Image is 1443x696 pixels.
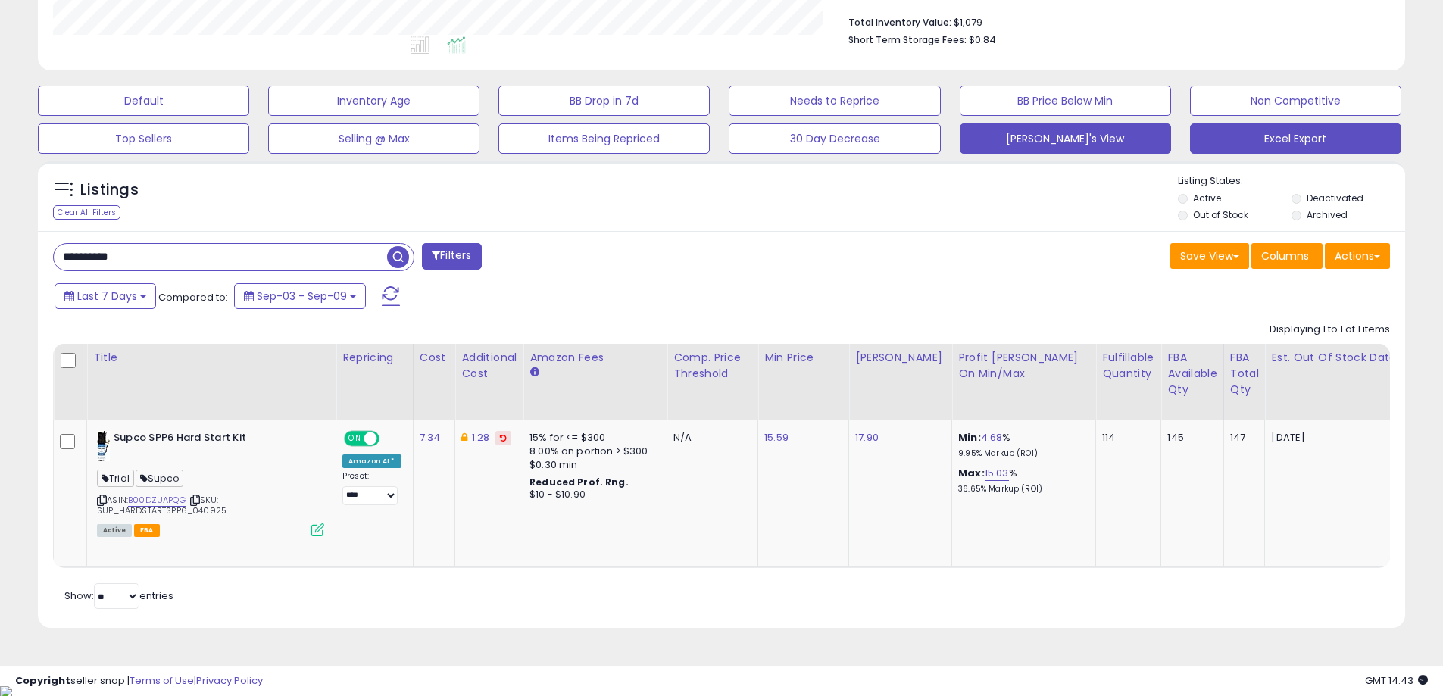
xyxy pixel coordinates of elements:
button: Excel Export [1190,123,1401,154]
button: Save View [1170,243,1249,269]
div: 114 [1102,431,1149,445]
span: Supco [136,470,183,487]
a: 15.03 [985,466,1009,481]
a: 4.68 [981,430,1003,445]
button: [PERSON_NAME]'s View [960,123,1171,154]
span: FBA [134,524,160,537]
label: Out of Stock [1193,208,1248,221]
strong: Copyright [15,673,70,688]
button: Sep-03 - Sep-09 [234,283,366,309]
a: B00DZUAPQG [128,494,186,507]
b: Min: [958,430,981,445]
p: Listing States: [1178,174,1405,189]
button: Non Competitive [1190,86,1401,116]
b: Short Term Storage Fees: [848,33,967,46]
div: Cost [420,350,449,366]
div: 15% for <= $300 [529,431,655,445]
a: 1.28 [472,430,490,445]
div: FBA Total Qty [1230,350,1259,398]
span: $0.84 [969,33,996,47]
b: Reduced Prof. Rng. [529,476,629,488]
img: 413vB+x8CkL._SL40_.jpg [97,431,110,461]
button: Top Sellers [38,123,249,154]
button: Filters [422,243,481,270]
h5: Listings [80,179,139,201]
button: 30 Day Decrease [729,123,940,154]
div: [PERSON_NAME] [855,350,945,366]
div: % [958,431,1084,459]
th: The percentage added to the cost of goods (COGS) that forms the calculator for Min & Max prices. [952,344,1096,420]
div: Amazon AI * [342,454,401,468]
a: 17.90 [855,430,879,445]
button: Needs to Reprice [729,86,940,116]
span: 2025-09-17 14:43 GMT [1365,673,1428,688]
div: Profit [PERSON_NAME] on Min/Max [958,350,1089,382]
div: Title [93,350,330,366]
span: All listings currently available for purchase on Amazon [97,524,132,537]
p: [DATE] [1271,431,1404,445]
button: BB Drop in 7d [498,86,710,116]
div: Repricing [342,350,407,366]
div: Additional Cost [461,350,517,382]
div: Min Price [764,350,842,366]
div: Fulfillable Quantity [1102,350,1154,382]
label: Deactivated [1307,192,1363,204]
span: OFF [377,432,401,445]
b: Max: [958,466,985,480]
button: Columns [1251,243,1323,269]
label: Archived [1307,208,1348,221]
div: % [958,467,1084,495]
a: 15.59 [764,430,789,445]
span: Last 7 Days [77,289,137,304]
a: Privacy Policy [196,673,263,688]
span: Show: entries [64,588,173,603]
div: Preset: [342,471,401,505]
span: Sep-03 - Sep-09 [257,289,347,304]
button: Last 7 Days [55,283,156,309]
div: ASIN: [97,431,324,535]
button: Inventory Age [268,86,479,116]
button: Items Being Repriced [498,123,710,154]
button: Actions [1325,243,1390,269]
div: N/A [673,431,746,445]
label: Active [1193,192,1221,204]
div: Est. Out Of Stock Date [1271,350,1409,366]
div: $0.30 min [529,458,655,472]
b: Supco SPP6 Hard Start Kit [114,431,298,449]
a: 7.34 [420,430,441,445]
p: 9.95% Markup (ROI) [958,448,1084,459]
span: Columns [1261,248,1309,264]
small: Amazon Fees. [529,366,539,379]
button: Selling @ Max [268,123,479,154]
div: $10 - $10.90 [529,488,655,501]
div: 145 [1167,431,1211,445]
div: Displaying 1 to 1 of 1 items [1270,323,1390,337]
div: FBA Available Qty [1167,350,1217,398]
li: $1,079 [848,12,1379,30]
button: Default [38,86,249,116]
div: Comp. Price Threshold [673,350,751,382]
div: 147 [1230,431,1254,445]
b: Total Inventory Value: [848,16,951,29]
button: BB Price Below Min [960,86,1171,116]
div: 8.00% on portion > $300 [529,445,655,458]
span: | SKU: SUP_HARDSTARTSPP6_040925 [97,494,226,517]
div: Clear All Filters [53,205,120,220]
span: Trial [97,470,134,487]
div: seller snap | | [15,674,263,688]
span: ON [345,432,364,445]
a: Terms of Use [130,673,194,688]
span: Compared to: [158,290,228,304]
div: Amazon Fees [529,350,661,366]
p: 36.65% Markup (ROI) [958,484,1084,495]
